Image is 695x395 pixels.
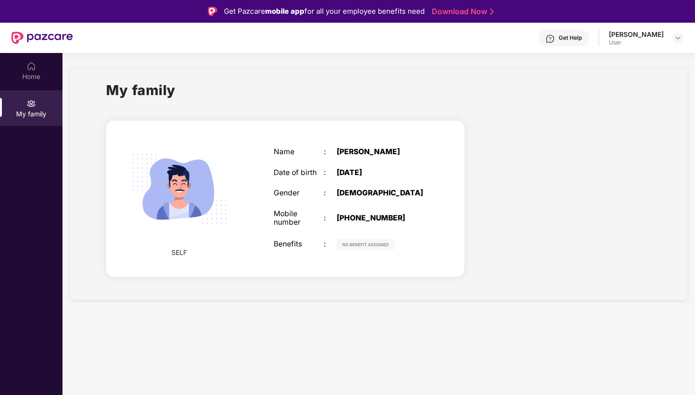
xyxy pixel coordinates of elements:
div: [PERSON_NAME] [609,30,664,39]
div: [DEMOGRAPHIC_DATA] [337,189,425,198]
div: Date of birth [274,168,324,177]
div: : [324,189,337,198]
img: svg+xml;base64,PHN2ZyB4bWxucz0iaHR0cDovL3d3dy53My5vcmcvMjAwMC9zdmciIHdpZHRoPSIxMjIiIGhlaWdodD0iMj... [337,239,394,250]
div: : [324,148,337,157]
strong: mobile app [265,7,304,16]
img: New Pazcare Logo [11,32,73,44]
div: Gender [274,189,324,198]
div: [PHONE_NUMBER] [337,214,425,223]
img: svg+xml;base64,PHN2ZyBpZD0iRHJvcGRvd24tMzJ4MzIiIHhtbG5zPSJodHRwOi8vd3d3LnczLm9yZy8yMDAwL3N2ZyIgd2... [674,34,682,42]
a: Download Now [432,7,491,17]
img: Logo [208,7,217,16]
img: svg+xml;base64,PHN2ZyBpZD0iSGVscC0zMngzMiIgeG1sbnM9Imh0dHA6Ly93d3cudzMub3JnLzIwMDAvc3ZnIiB3aWR0aD... [545,34,555,44]
h1: My family [106,79,176,101]
img: svg+xml;base64,PHN2ZyB3aWR0aD0iMjAiIGhlaWdodD0iMjAiIHZpZXdCb3g9IjAgMCAyMCAyMCIgZmlsbD0ibm9uZSIgeG... [27,99,36,108]
div: Get Pazcare for all your employee benefits need [224,6,425,17]
div: : [324,240,337,249]
div: [PERSON_NAME] [337,148,425,157]
div: Mobile number [274,210,324,227]
img: svg+xml;base64,PHN2ZyBpZD0iSG9tZSIgeG1sbnM9Imh0dHA6Ly93d3cudzMub3JnLzIwMDAvc3ZnIiB3aWR0aD0iMjAiIG... [27,61,36,71]
div: Name [274,148,324,157]
div: : [324,214,337,223]
img: Stroke [490,7,494,17]
div: User [609,39,664,46]
div: : [324,168,337,177]
div: Get Help [559,34,582,42]
img: svg+xml;base64,PHN2ZyB4bWxucz0iaHR0cDovL3d3dy53My5vcmcvMjAwMC9zdmciIHdpZHRoPSIyMjQiIGhlaWdodD0iMT... [121,130,238,247]
div: [DATE] [337,168,425,177]
span: SELF [171,247,187,258]
div: Benefits [274,240,324,249]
